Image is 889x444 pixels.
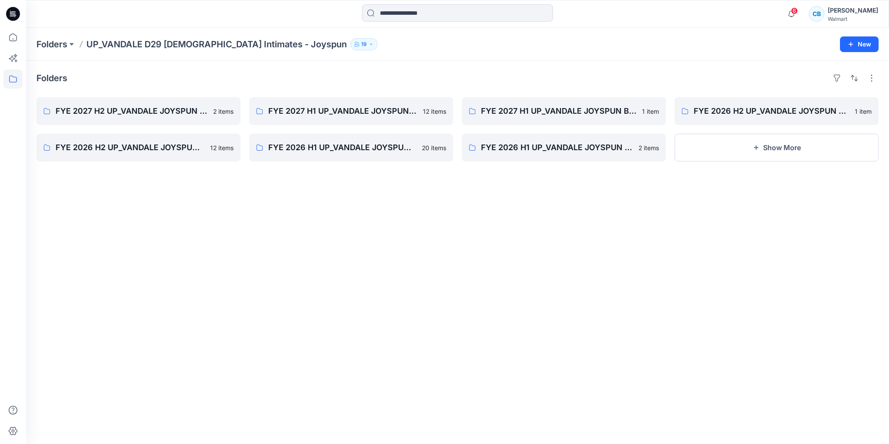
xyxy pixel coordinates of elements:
button: 19 [350,38,378,50]
a: FYE 2027 H1 UP_VANDALE JOYSPUN PANTIES12 items [249,97,453,125]
p: 1 item [642,107,659,116]
a: FYE 2026 H1 UP_VANDALE JOYSPUN BRAS2 items [462,134,666,161]
a: Folders [36,38,67,50]
button: Show More [675,134,879,161]
a: FYE 2027 H2 UP_VANDALE JOYSPUN PANTIES2 items [36,97,240,125]
p: 2 items [213,107,234,116]
p: UP_VANDALE D29 [DEMOGRAPHIC_DATA] Intimates - Joyspun [86,38,347,50]
p: FYE 2027 H1 UP_VANDALE JOYSPUN BRAS [481,105,637,117]
div: CB [809,6,824,22]
p: FYE 2026 H2 UP_VANDALE JOYSPUN BRALETTES [694,105,849,117]
button: New [840,36,879,52]
a: FYE 2027 H1 UP_VANDALE JOYSPUN BRAS1 item [462,97,666,125]
p: FYE 2027 H2 UP_VANDALE JOYSPUN PANTIES [56,105,208,117]
p: FYE 2026 H2 UP_VANDALE JOYSPUN PANTIES [56,141,205,154]
p: 12 items [210,143,234,152]
a: FYE 2026 H1 UP_VANDALE JOYSPUN PANTIES20 items [249,134,453,161]
p: 20 items [422,143,446,152]
p: 19 [361,39,367,49]
p: 1 item [855,107,872,116]
p: FYE 2026 H1 UP_VANDALE JOYSPUN BRAS [481,141,633,154]
a: FYE 2026 H2 UP_VANDALE JOYSPUN PANTIES12 items [36,134,240,161]
p: FYE 2026 H1 UP_VANDALE JOYSPUN PANTIES [268,141,417,154]
div: Walmart [828,16,878,22]
h4: Folders [36,73,67,83]
div: [PERSON_NAME] [828,5,878,16]
p: 12 items [423,107,446,116]
p: 2 items [639,143,659,152]
p: FYE 2027 H1 UP_VANDALE JOYSPUN PANTIES [268,105,418,117]
a: FYE 2026 H2 UP_VANDALE JOYSPUN BRALETTES1 item [675,97,879,125]
span: 6 [791,7,798,14]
